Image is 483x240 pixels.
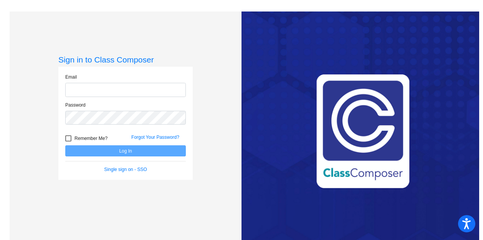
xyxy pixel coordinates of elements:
[65,102,86,108] label: Password
[65,145,186,156] button: Log In
[74,134,108,143] span: Remember Me?
[58,55,193,64] h3: Sign in to Class Composer
[65,74,77,81] label: Email
[131,135,179,140] a: Forgot Your Password?
[104,167,147,172] a: Single sign on - SSO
